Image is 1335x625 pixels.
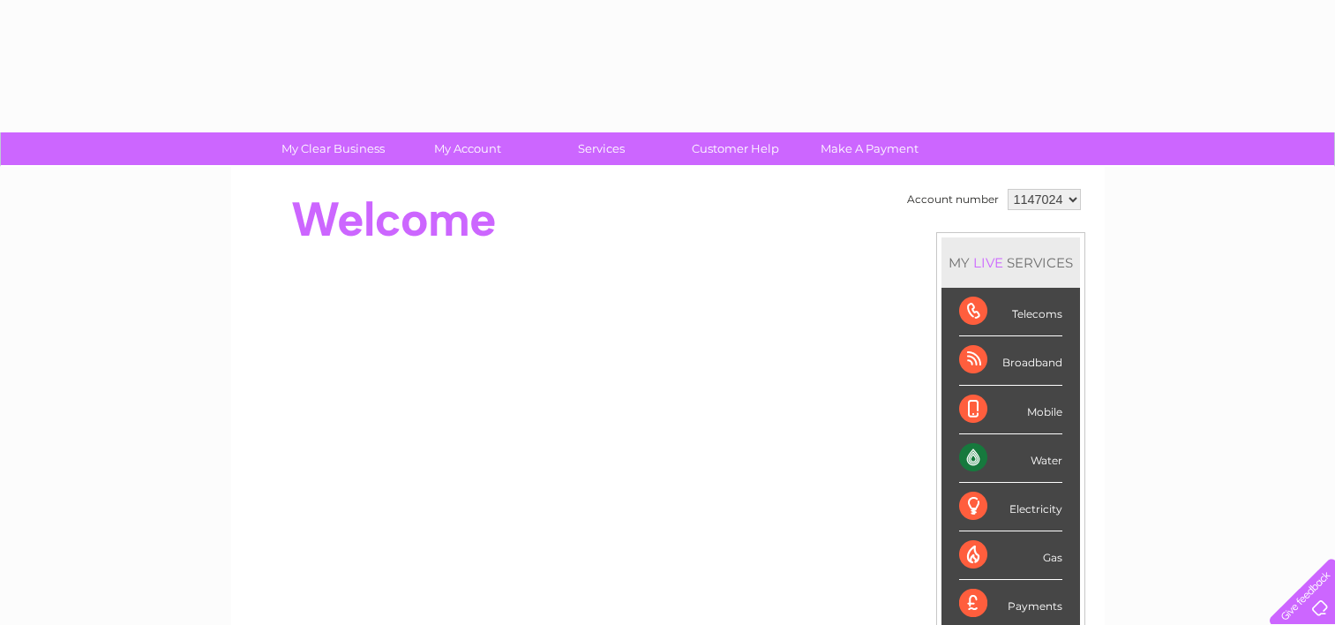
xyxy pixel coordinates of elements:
div: MY SERVICES [941,237,1080,288]
a: Customer Help [663,132,808,165]
div: LIVE [970,254,1007,271]
div: Broadband [959,336,1062,385]
div: Telecoms [959,288,1062,336]
div: Gas [959,531,1062,580]
div: Electricity [959,483,1062,531]
div: Mobile [959,386,1062,434]
a: My Account [394,132,540,165]
div: Water [959,434,1062,483]
a: Make A Payment [797,132,942,165]
td: Account number [903,184,1003,215]
a: Services [529,132,674,165]
a: My Clear Business [260,132,406,165]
